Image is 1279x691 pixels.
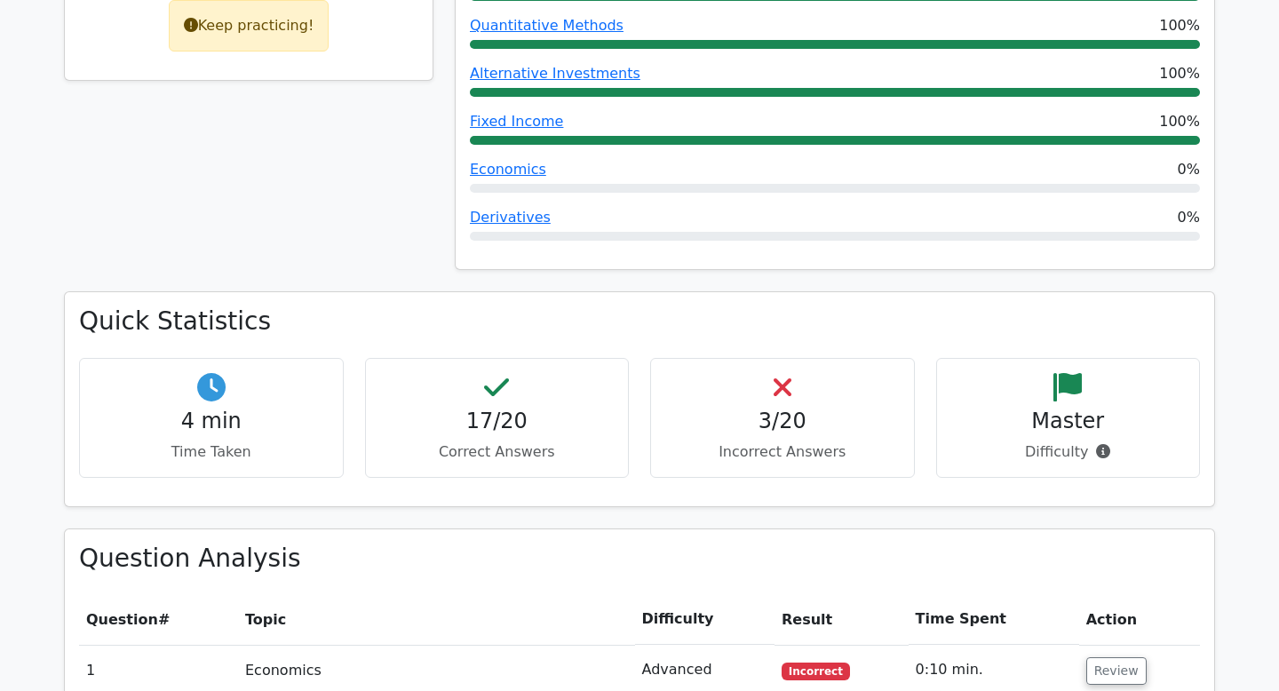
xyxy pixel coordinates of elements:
[380,441,615,463] p: Correct Answers
[1079,594,1200,645] th: Action
[94,409,329,434] h4: 4 min
[951,441,1186,463] p: Difficulty
[380,409,615,434] h4: 17/20
[79,544,1200,574] h3: Question Analysis
[1178,159,1200,180] span: 0%
[775,594,909,645] th: Result
[1159,63,1200,84] span: 100%
[1159,111,1200,132] span: 100%
[665,441,900,463] p: Incorrect Answers
[94,441,329,463] p: Time Taken
[79,594,238,645] th: #
[238,594,635,645] th: Topic
[909,594,1079,645] th: Time Spent
[665,409,900,434] h4: 3/20
[79,306,1200,337] h3: Quick Statistics
[782,663,850,680] span: Incorrect
[470,113,563,130] a: Fixed Income
[1178,207,1200,228] span: 0%
[1159,15,1200,36] span: 100%
[470,161,546,178] a: Economics
[470,17,624,34] a: Quantitative Methods
[86,611,158,628] span: Question
[951,409,1186,434] h4: Master
[470,209,551,226] a: Derivatives
[1086,657,1147,685] button: Review
[635,594,775,645] th: Difficulty
[470,65,640,82] a: Alternative Investments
